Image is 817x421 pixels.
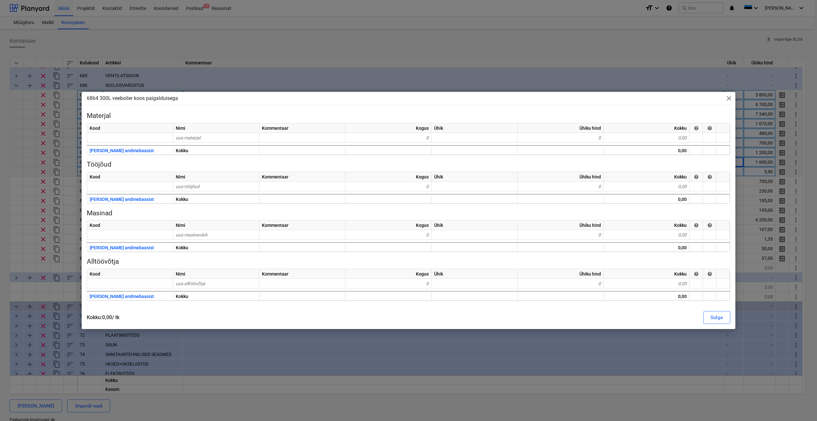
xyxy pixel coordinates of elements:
p: Kokku : 0,00 / tk [87,314,409,321]
div: Ühiku hind [518,220,604,230]
div: Nimi [173,269,259,279]
div: Kood [87,220,173,230]
div: Ühiku hind [518,123,604,133]
span: help [707,125,712,130]
div: Selles veerus olev nupp võimaldab salvestada rea kuluandmebaasi või uuendada selle hinda. [707,271,712,277]
div: 0,00 [604,194,690,203]
div: Ühik [432,123,518,133]
span: help [694,174,699,179]
div: 0,00 [604,291,690,301]
div: Ühik [432,269,518,279]
div: 0,00 [604,133,690,143]
div: Kokku [173,145,259,155]
button: [PERSON_NAME] andmebaasist [90,194,154,204]
span: help [707,271,712,277]
span: help [707,223,712,228]
div: Ühik [432,220,518,230]
div: Kui rida pärineb kulude andmebaasist, siis saate sealt igal ajal kõige uuema hinna. [694,174,699,179]
div: Kui rida pärineb kulude andmebaasist, siis saate sealt igal ajal kõige uuema hinna. [694,125,699,130]
div: Selles veerus olev nupp võimaldab salvestada rea kuluandmebaasi või uuendada selle hinda. [707,174,712,179]
p: Alltöövõtja [87,257,730,266]
div: Kommentaar [259,269,345,279]
span: help [694,125,699,130]
div: Kokku [173,242,259,252]
span: help [694,271,699,277]
div: 0,00 [604,279,690,288]
div: 0 [518,133,604,143]
div: Kokku [604,123,690,133]
span: uus tööjõud [176,184,199,189]
div: Kogus [345,269,432,279]
div: Kommentaar [259,123,345,133]
div: Kokku [173,291,259,301]
p: Masinad [87,209,730,218]
div: Nimi [173,123,259,133]
div: 0,00 [604,182,690,191]
button: Sulge [703,311,730,324]
div: Ühiku hind [518,269,604,279]
div: Kui rida pärineb kulude andmebaasist, siis saate sealt igal ajal kõige uuema hinna. [694,223,699,228]
div: Nimi [173,220,259,230]
div: 0 [345,133,432,143]
div: Kokku [173,194,259,203]
button: [PERSON_NAME] andmebaasist [90,292,154,301]
div: Sulge [710,313,723,322]
button: [PERSON_NAME] andmebaasist [90,243,154,252]
div: Kogus [345,172,432,182]
p: Tööjõud [87,160,730,169]
p: 6864 300L veeboiler koos paigalduisega [87,95,178,102]
span: uus masinavärk [176,232,207,237]
div: 0 [518,279,604,288]
div: Selles veerus olev nupp võimaldab salvestada rea kuluandmebaasi või uuendada selle hinda. [707,125,712,130]
span: uus materjal [176,135,200,140]
div: Nimi [173,172,259,182]
div: 0 [345,230,432,240]
div: Ühiku hind [518,172,604,182]
span: close [725,95,733,102]
div: Kokku [604,269,690,279]
button: [PERSON_NAME] andmebaasist [90,146,154,155]
span: uus alltöövõtja [176,281,205,286]
div: Kokku [604,220,690,230]
div: Ühik [432,172,518,182]
div: Kood [87,269,173,279]
div: Kogus [345,123,432,133]
span: help [694,223,699,228]
div: Kood [87,172,173,182]
div: Kommentaar [259,220,345,230]
div: 0 [345,182,432,191]
div: Kokku [604,172,690,182]
p: Materjal [87,111,730,120]
div: Kommentaar [259,172,345,182]
div: Kogus [345,220,432,230]
div: 0 [518,182,604,191]
div: Kui rida pärineb kulude andmebaasist, siis saate sealt igal ajal kõige uuema hinna. [694,271,699,277]
div: 0,00 [604,145,690,155]
div: Selles veerus olev nupp võimaldab salvestada rea kuluandmebaasi või uuendada selle hinda. [707,223,712,228]
div: Kood [87,123,173,133]
div: 0 [518,230,604,240]
div: 0,00 [604,242,690,252]
div: 0 [345,279,432,288]
span: help [707,174,712,179]
div: 0,00 [604,230,690,240]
